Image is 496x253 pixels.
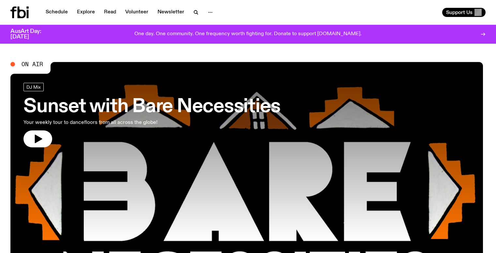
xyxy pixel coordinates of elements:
a: Sunset with Bare NecessitiesYour weekly tour to dancefloors from all across the globe! [23,83,280,147]
span: DJ Mix [26,84,41,89]
a: Schedule [42,8,72,17]
p: Your weekly tour to dancefloors from all across the globe! [23,119,190,126]
a: Explore [73,8,99,17]
h3: AusArt Day: [DATE] [10,29,52,40]
p: One day. One community. One frequency worth fighting for. Donate to support [DOMAIN_NAME]. [134,31,362,37]
a: Newsletter [154,8,188,17]
button: Support Us [442,8,486,17]
span: Support Us [446,9,473,15]
h3: Sunset with Bare Necessities [23,98,280,116]
a: Read [100,8,120,17]
a: DJ Mix [23,83,44,91]
span: On Air [22,61,43,67]
a: Volunteer [121,8,152,17]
